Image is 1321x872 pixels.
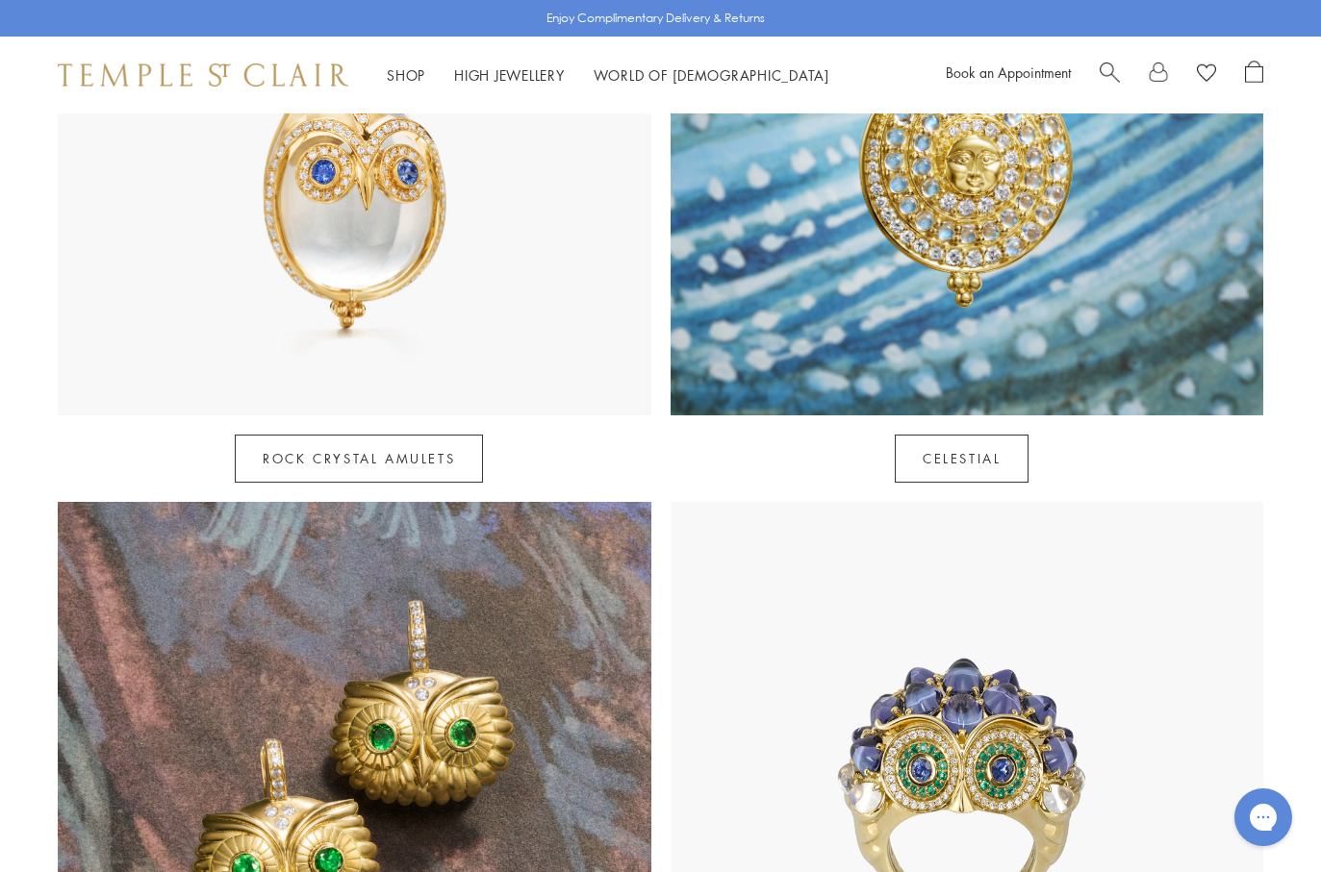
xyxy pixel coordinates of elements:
[1197,61,1216,89] a: View Wishlist
[454,65,565,85] a: High JewelleryHigh Jewellery
[387,63,829,87] nav: Main navigation
[387,65,425,85] a: ShopShop
[235,435,483,483] a: Rock Crystal Amulets
[1245,61,1263,89] a: Open Shopping Bag
[58,63,348,87] img: Temple St. Clair
[946,62,1071,82] a: Book an Appointment
[546,9,765,28] p: Enjoy Complimentary Delivery & Returns
[1225,782,1302,853] iframe: Gorgias live chat messenger
[1100,61,1120,89] a: Search
[895,435,1029,483] a: Celestial
[594,65,829,85] a: World of [DEMOGRAPHIC_DATA]World of [DEMOGRAPHIC_DATA]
